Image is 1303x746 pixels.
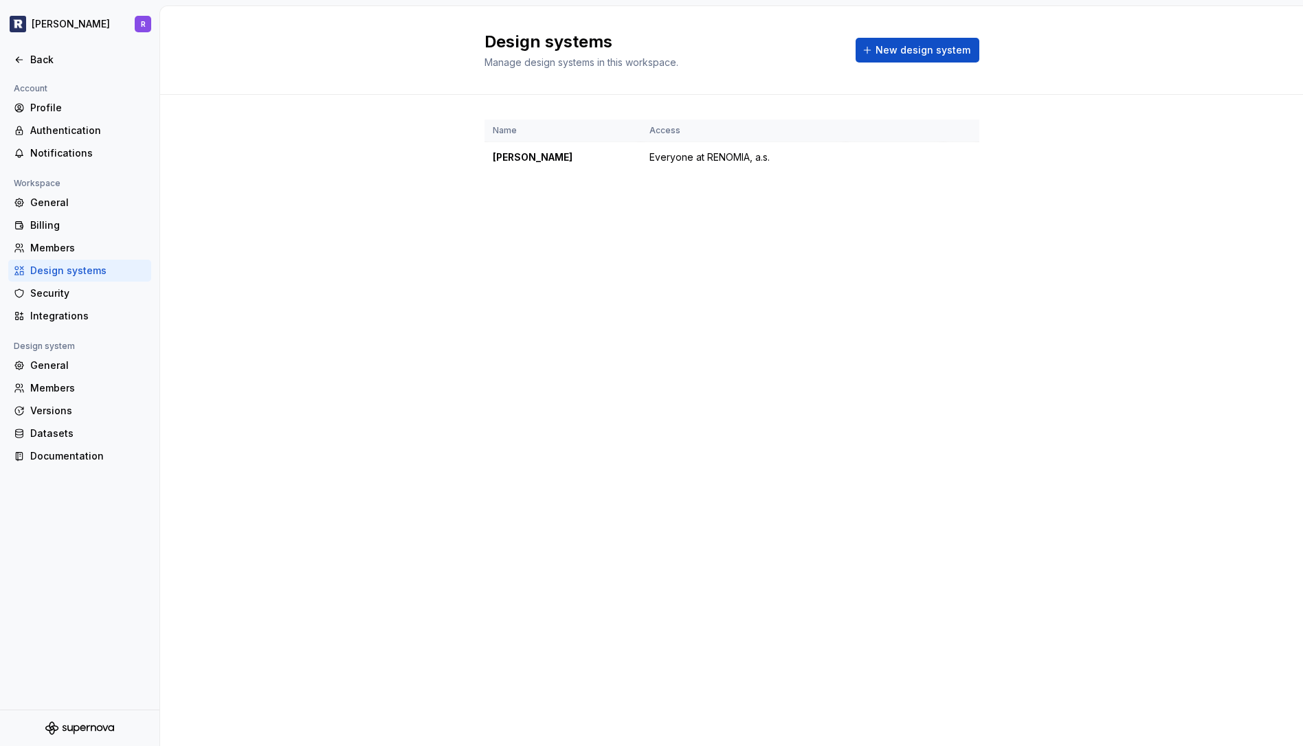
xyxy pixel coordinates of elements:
a: Back [8,49,151,71]
div: Versions [30,404,146,418]
a: Datasets [8,422,151,444]
a: Documentation [8,445,151,467]
div: Integrations [30,309,146,323]
div: Members [30,381,146,395]
th: Name [485,120,641,142]
a: General [8,192,151,214]
div: Billing [30,218,146,232]
a: Profile [8,97,151,119]
div: Workspace [8,175,66,192]
svg: Supernova Logo [45,721,114,735]
div: [PERSON_NAME] [32,17,110,31]
a: Billing [8,214,151,236]
a: Integrations [8,305,151,327]
button: New design system [856,38,979,63]
a: Members [8,377,151,399]
span: Everyone at RENOMIA, a.s. [649,150,770,164]
span: New design system [876,43,970,57]
div: Members [30,241,146,255]
div: Account [8,80,53,97]
div: Design systems [30,264,146,278]
div: Design system [8,338,80,354]
div: Authentication [30,124,146,137]
img: 5b96a3ba-bdbe-470d-a859-c795f8f9d209.png [10,16,26,32]
div: [PERSON_NAME] [493,150,633,164]
h2: Design systems [485,31,839,53]
a: General [8,354,151,376]
button: [PERSON_NAME]R [3,9,157,39]
div: R [141,19,146,30]
div: Security [30,286,146,300]
a: Notifications [8,142,151,164]
a: Versions [8,400,151,422]
div: Back [30,53,146,67]
div: Documentation [30,449,146,463]
div: Notifications [30,146,146,160]
a: Authentication [8,120,151,142]
th: Access [641,120,846,142]
a: Members [8,237,151,259]
div: General [30,196,146,210]
div: General [30,359,146,372]
a: Design systems [8,260,151,282]
div: Profile [30,101,146,115]
a: Security [8,282,151,304]
span: Manage design systems in this workspace. [485,56,678,68]
div: Datasets [30,427,146,440]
